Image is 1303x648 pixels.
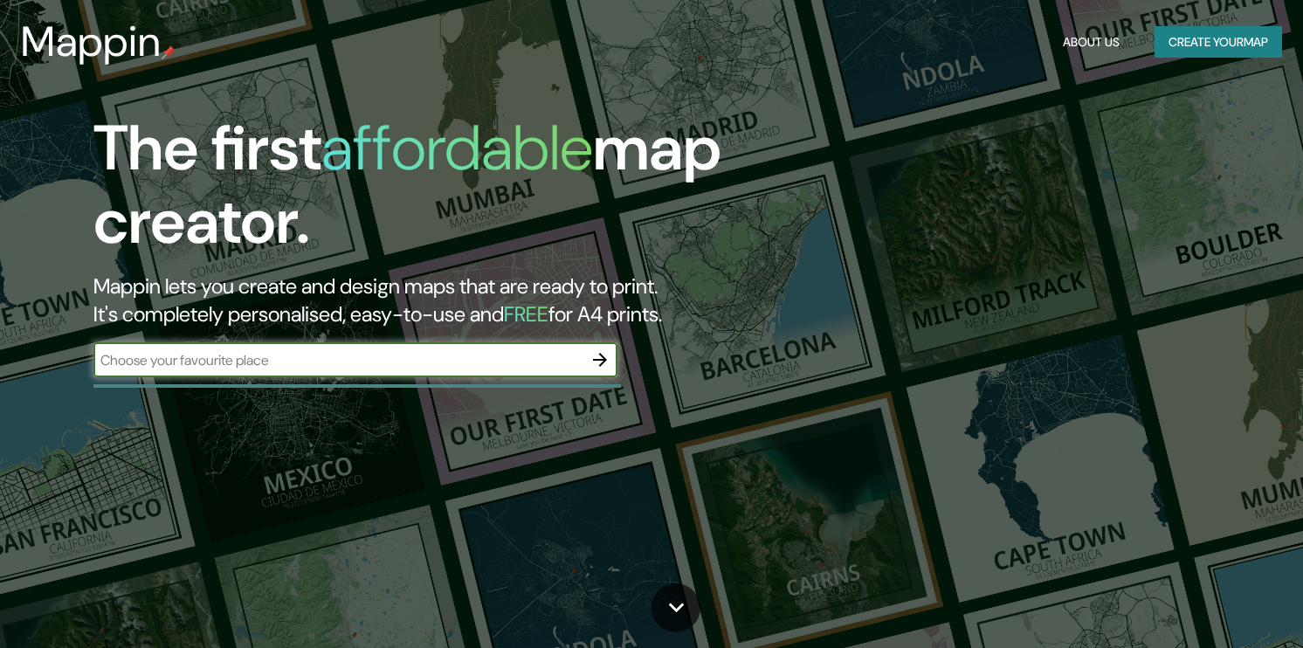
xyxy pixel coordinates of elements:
img: mappin-pin [162,45,176,59]
input: Choose your favourite place [93,350,583,370]
h1: The first map creator. [93,112,745,272]
h2: Mappin lets you create and design maps that are ready to print. It's completely personalised, eas... [93,272,745,328]
h1: affordable [321,107,593,189]
button: Create yourmap [1155,26,1282,59]
h5: FREE [504,300,548,327]
h3: Mappin [21,17,162,66]
button: About Us [1056,26,1127,59]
